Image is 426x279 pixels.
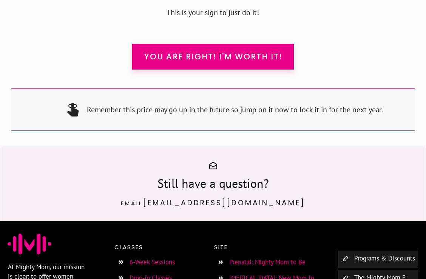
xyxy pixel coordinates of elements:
[121,199,143,207] span: Email
[142,51,284,62] span: You are right! I'm worth it!
[214,242,322,252] p: Site
[8,234,51,254] img: Favicon Jessica Sennet Mighty Mom Prenatal Postpartum Mom & Baby Fitness Programs Toronto Ontario...
[354,254,415,262] a: Programs & Discounts
[23,175,403,196] h3: Still have a question?
[143,198,305,208] a: [EMAIL_ADDRESS][DOMAIN_NAME]
[114,242,208,252] p: Classes
[229,258,306,266] a: Prenatal: Mighty Mom to Be
[132,44,293,70] a: You are right! I'm worth it!
[87,103,414,116] p: Remember this price may go up in the future so jump on it now to lock it in for the next year.
[70,6,356,28] p: This is your sign to just do it!
[130,258,175,266] a: 6-Week Sessions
